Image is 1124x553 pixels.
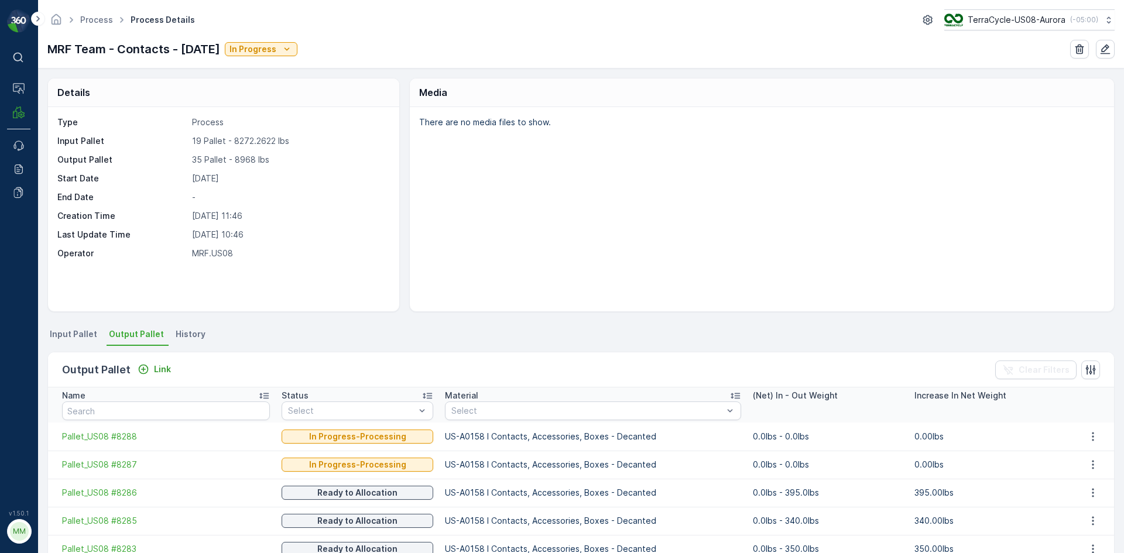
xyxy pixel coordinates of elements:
p: ( -05:00 ) [1070,15,1098,25]
p: Creation Time [57,210,187,222]
p: Input Pallet [57,135,187,147]
a: Homepage [50,18,63,28]
button: Link [133,362,176,376]
button: Clear Filters [995,360,1077,379]
p: End Date [57,191,187,203]
p: Link [154,363,171,375]
a: Pallet_US08 #8287 [62,459,270,470]
button: TerraCycle-US08-Aurora(-05:00) [944,9,1115,30]
button: MM [7,519,30,544]
p: 0.0lbs - 0.0lbs [753,459,903,470]
p: Operator [57,248,187,259]
p: 340.00lbs [914,515,1064,527]
p: [DATE] [192,173,387,184]
p: MRF Team - Contacts - [DATE] [47,40,220,58]
p: In Progress-Processing [309,459,406,470]
p: Clear Filters [1019,364,1070,376]
p: Status [282,390,309,401]
p: 0.00lbs [914,431,1064,442]
p: TerraCycle-US08-Aurora [968,14,1065,26]
p: Process [192,116,387,128]
a: Pallet_US08 #8285 [62,515,270,527]
p: 0.0lbs - 0.0lbs [753,431,903,442]
div: MM [10,522,29,541]
p: - [192,191,387,203]
p: US-A0158 I Contacts, Accessories, Boxes - Decanted [445,431,741,442]
p: Ready to Allocation [317,487,397,499]
span: v 1.50.1 [7,510,30,517]
p: [DATE] 11:46 [192,210,387,222]
p: Last Update Time [57,229,187,241]
img: image_ci7OI47.png [944,13,963,26]
p: MRF.US08 [192,248,387,259]
span: Process Details [128,14,197,26]
span: History [176,328,205,340]
p: There are no media files to show. [419,116,1102,128]
button: In Progress-Processing [282,430,433,444]
p: 35 Pallet - 8968 lbs [192,154,387,166]
img: logo [7,9,30,33]
a: Pallet_US08 #8286 [62,487,270,499]
p: Output Pallet [57,154,187,166]
p: Type [57,116,187,128]
a: Process [80,15,113,25]
p: 0.0lbs - 340.0lbs [753,515,903,527]
p: 0.00lbs [914,459,1064,470]
span: Output Pallet [109,328,164,340]
p: [DATE] 10:46 [192,229,387,241]
span: Input Pallet [50,328,97,340]
p: Select [288,405,415,417]
p: Increase In Net Weight [914,390,1006,401]
p: US-A0158 I Contacts, Accessories, Boxes - Decanted [445,487,741,499]
a: Pallet_US08 #8288 [62,431,270,442]
p: US-A0158 I Contacts, Accessories, Boxes - Decanted [445,515,741,527]
p: US-A0158 I Contacts, Accessories, Boxes - Decanted [445,459,741,470]
p: Details [57,85,90,99]
p: 395.00lbs [914,487,1064,499]
p: (Net) In - Out Weight [753,390,838,401]
p: 19 Pallet - 8272.2622 lbs [192,135,387,147]
button: In Progress-Processing [282,458,433,472]
button: In Progress [225,42,297,56]
p: Output Pallet [62,362,131,378]
p: Select [451,405,723,417]
p: Name [62,390,85,401]
button: Ready to Allocation [282,514,433,528]
p: Media [419,85,447,99]
p: In Progress-Processing [309,431,406,442]
p: Start Date [57,173,187,184]
p: In Progress [229,43,276,55]
p: Ready to Allocation [317,515,397,527]
p: 0.0lbs - 395.0lbs [753,487,903,499]
p: Material [445,390,478,401]
input: Search [62,401,270,420]
button: Ready to Allocation [282,486,433,500]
